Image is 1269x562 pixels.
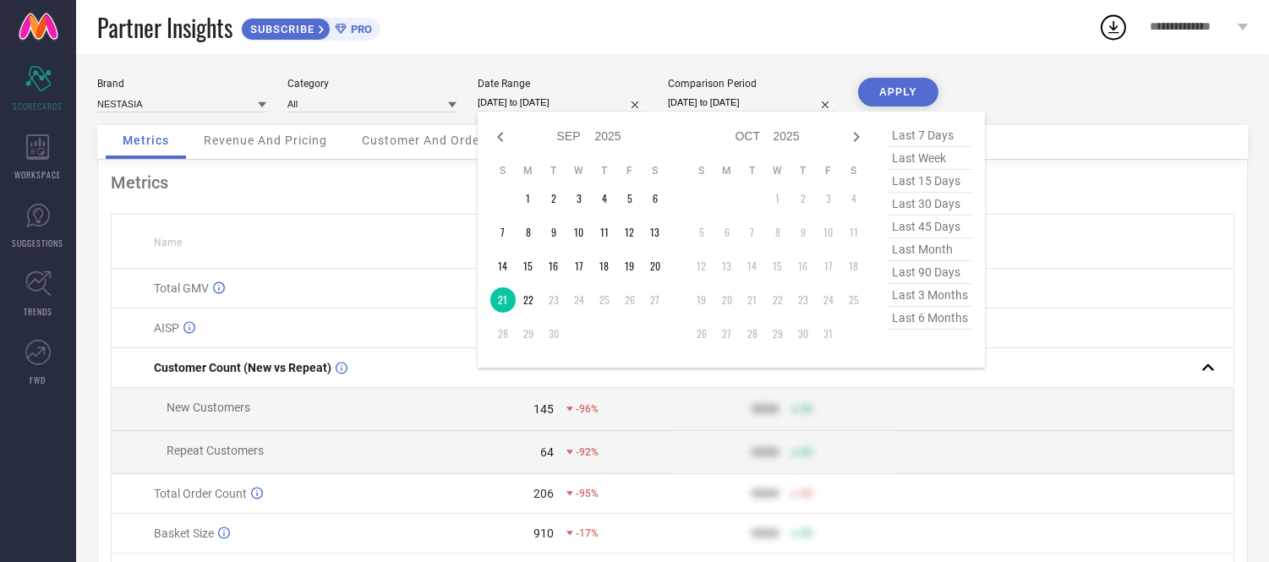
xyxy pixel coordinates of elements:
[841,287,867,313] td: Sat Oct 25 2025
[765,287,790,313] td: Wed Oct 22 2025
[242,23,319,35] span: SUBSCRIBE
[516,321,541,346] td: Mon Sep 29 2025
[752,402,779,416] div: 9999
[765,186,790,211] td: Wed Oct 01 2025
[516,186,541,211] td: Mon Sep 01 2025
[714,164,740,177] th: Monday
[643,164,668,177] th: Saturday
[801,527,812,539] span: 50
[888,284,972,307] span: last 3 months
[643,287,668,313] td: Sat Sep 27 2025
[689,164,714,177] th: Sunday
[841,220,867,245] td: Sat Oct 11 2025
[765,321,790,346] td: Wed Oct 29 2025
[714,254,740,279] td: Mon Oct 13 2025
[816,186,841,211] td: Fri Oct 03 2025
[154,237,182,248] span: Name
[566,186,592,211] td: Wed Sep 03 2025
[167,444,264,457] span: Repeat Customers
[841,164,867,177] th: Saturday
[241,14,380,41] a: SUBSCRIBEPRO
[154,487,247,500] span: Total Order Count
[841,254,867,279] td: Sat Oct 18 2025
[801,446,812,458] span: 50
[516,164,541,177] th: Monday
[204,134,327,147] span: Revenue And Pricing
[752,487,779,500] div: 9999
[592,164,617,177] th: Thursday
[790,287,816,313] td: Thu Oct 23 2025
[740,287,765,313] td: Tue Oct 21 2025
[14,100,63,112] span: SCORECARDS
[714,287,740,313] td: Mon Oct 20 2025
[490,220,516,245] td: Sun Sep 07 2025
[790,186,816,211] td: Thu Oct 02 2025
[816,321,841,346] td: Fri Oct 31 2025
[801,488,812,499] span: 50
[801,403,812,415] span: 50
[541,220,566,245] td: Tue Sep 09 2025
[490,127,511,147] div: Previous month
[566,220,592,245] td: Wed Sep 10 2025
[617,164,643,177] th: Friday
[490,321,516,346] td: Sun Sep 28 2025
[689,254,714,279] td: Sun Oct 12 2025
[740,164,765,177] th: Tuesday
[888,124,972,147] span: last 7 days
[516,220,541,245] td: Mon Sep 08 2025
[516,254,541,279] td: Mon Sep 15 2025
[576,488,599,499] span: -95%
[841,186,867,211] td: Sat Oct 04 2025
[541,321,566,346] td: Tue Sep 30 2025
[566,254,592,279] td: Wed Sep 17 2025
[287,78,457,90] div: Category
[541,186,566,211] td: Tue Sep 02 2025
[816,254,841,279] td: Fri Oct 17 2025
[13,237,64,249] span: SUGGESTIONS
[111,172,1234,193] div: Metrics
[790,220,816,245] td: Thu Oct 09 2025
[888,238,972,261] span: last month
[592,220,617,245] td: Thu Sep 11 2025
[154,527,214,540] span: Basket Size
[576,527,599,539] span: -17%
[576,446,599,458] span: -92%
[668,94,837,112] input: Select comparison period
[1098,12,1129,42] div: Open download list
[888,307,972,330] span: last 6 months
[643,186,668,211] td: Sat Sep 06 2025
[765,254,790,279] td: Wed Oct 15 2025
[740,254,765,279] td: Tue Oct 14 2025
[478,78,647,90] div: Date Range
[790,164,816,177] th: Thursday
[668,78,837,90] div: Comparison Period
[689,321,714,346] td: Sun Oct 26 2025
[15,168,62,181] span: WORKSPACE
[790,321,816,346] td: Thu Oct 30 2025
[765,220,790,245] td: Wed Oct 08 2025
[714,321,740,346] td: Mon Oct 27 2025
[576,403,599,415] span: -96%
[541,254,566,279] td: Tue Sep 16 2025
[490,254,516,279] td: Sun Sep 14 2025
[740,321,765,346] td: Tue Oct 28 2025
[816,164,841,177] th: Friday
[97,10,232,45] span: Partner Insights
[30,374,46,386] span: FWD
[154,281,209,295] span: Total GMV
[123,134,169,147] span: Metrics
[888,147,972,170] span: last week
[643,254,668,279] td: Sat Sep 20 2025
[617,287,643,313] td: Fri Sep 26 2025
[740,220,765,245] td: Tue Oct 07 2025
[347,23,372,35] span: PRO
[24,305,52,318] span: TRENDS
[816,287,841,313] td: Fri Oct 24 2025
[566,287,592,313] td: Wed Sep 24 2025
[790,254,816,279] td: Thu Oct 16 2025
[752,527,779,540] div: 9999
[858,78,938,106] button: APPLY
[516,287,541,313] td: Mon Sep 22 2025
[617,186,643,211] td: Fri Sep 05 2025
[846,127,867,147] div: Next month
